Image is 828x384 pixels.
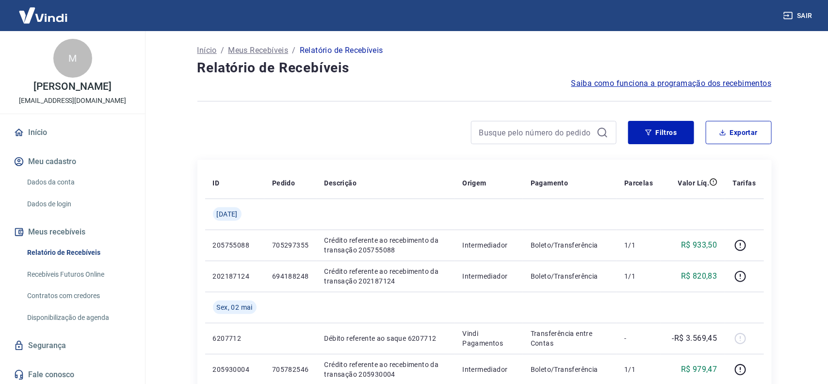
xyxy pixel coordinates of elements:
[624,240,653,250] p: 1/1
[531,365,609,374] p: Boleto/Transferência
[531,178,568,188] p: Pagamento
[213,178,220,188] p: ID
[325,178,357,188] p: Descrição
[228,45,288,56] a: Meus Recebíveis
[19,96,126,106] p: [EMAIL_ADDRESS][DOMAIN_NAME]
[672,333,717,344] p: -R$ 3.569,45
[571,78,772,89] a: Saiba como funciona a programação dos recebimentos
[217,209,238,219] span: [DATE]
[23,308,133,328] a: Disponibilização de agenda
[531,329,609,348] p: Transferência entre Contas
[325,235,447,255] p: Crédito referente ao recebimento da transação 205755088
[221,45,224,56] p: /
[628,121,694,144] button: Filtros
[678,178,710,188] p: Valor Líq.
[12,122,133,143] a: Início
[12,221,133,243] button: Meus recebíveis
[213,271,257,281] p: 202187124
[23,194,133,214] a: Dados de login
[272,271,309,281] p: 694188248
[23,172,133,192] a: Dados da conta
[213,365,257,374] p: 205930004
[325,360,447,379] p: Crédito referente ao recebimento da transação 205930004
[624,334,653,343] p: -
[325,267,447,286] p: Crédito referente ao recebimento da transação 202187124
[781,7,816,25] button: Sair
[479,125,593,140] input: Busque pelo número do pedido
[12,151,133,172] button: Meu cadastro
[681,364,717,375] p: R$ 979,47
[213,240,257,250] p: 205755088
[12,0,75,30] img: Vindi
[272,178,295,188] p: Pedido
[624,365,653,374] p: 1/1
[462,329,515,348] p: Vindi Pagamentos
[12,335,133,356] a: Segurança
[23,265,133,284] a: Recebíveis Futuros Online
[300,45,383,56] p: Relatório de Recebíveis
[624,178,653,188] p: Parcelas
[53,39,92,78] div: M
[462,365,515,374] p: Intermediador
[531,240,609,250] p: Boleto/Transferência
[462,240,515,250] p: Intermediador
[681,270,717,282] p: R$ 820,83
[23,243,133,263] a: Relatório de Recebíveis
[272,240,309,250] p: 705297355
[217,302,253,312] span: Sex, 02 mai
[197,58,772,78] h4: Relatório de Recebíveis
[213,334,257,343] p: 6207712
[462,271,515,281] p: Intermediador
[272,365,309,374] p: 705782546
[624,271,653,281] p: 1/1
[733,178,756,188] p: Tarifas
[462,178,486,188] p: Origem
[531,271,609,281] p: Boleto/Transferência
[23,286,133,306] a: Contratos com credores
[325,334,447,343] p: Débito referente ao saque 6207712
[706,121,772,144] button: Exportar
[681,239,717,251] p: R$ 933,50
[197,45,217,56] a: Início
[292,45,295,56] p: /
[33,82,111,92] p: [PERSON_NAME]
